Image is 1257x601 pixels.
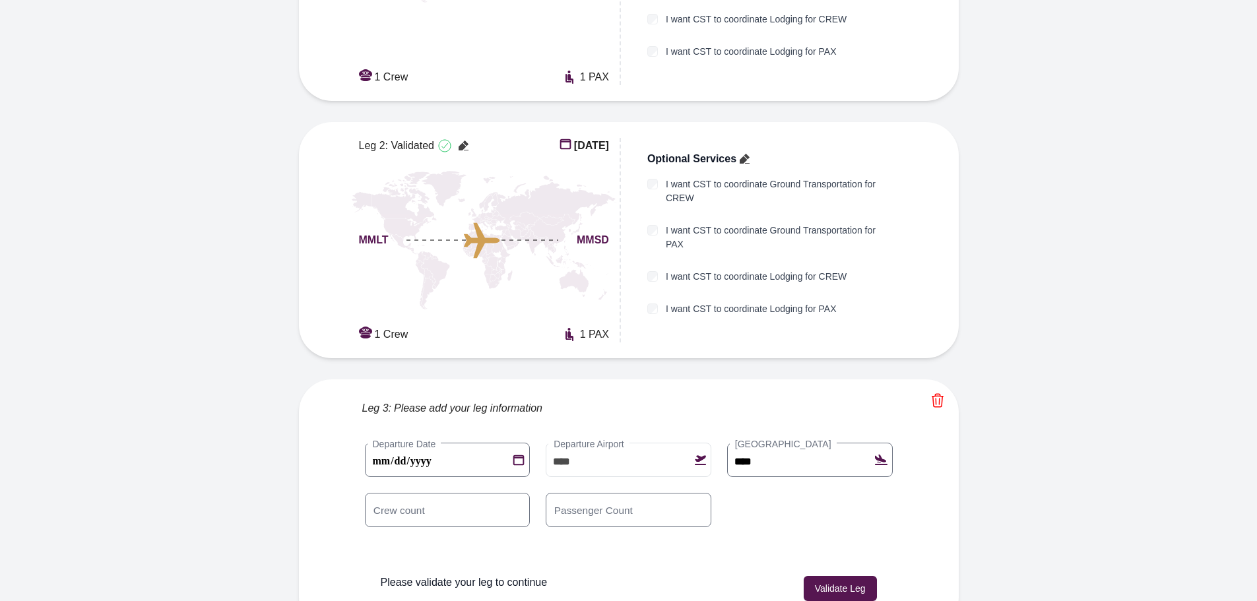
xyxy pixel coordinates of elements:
span: 1 Crew [375,327,408,342]
span: Leg 3: [362,400,391,416]
span: Leg 2: Validated [359,138,434,154]
label: Departure Airport [548,437,629,451]
label: [GEOGRAPHIC_DATA] [730,437,837,451]
span: Please add your leg information [394,400,542,416]
span: MMLT [359,232,389,248]
span: [DATE] [574,138,609,154]
label: Crew count [368,503,430,517]
label: I want CST to coordinate Ground Transportation for PAX [666,224,896,251]
span: 1 PAX [580,69,609,85]
span: 1 Crew [375,69,408,85]
label: Departure Date [368,437,441,451]
label: I want CST to coordinate Lodging for CREW [666,270,847,284]
label: I want CST to coordinate Ground Transportation for CREW [666,177,896,205]
label: Passenger Count [548,503,639,517]
label: I want CST to coordinate Lodging for PAX [666,45,837,59]
span: Optional Services [647,151,736,167]
label: I want CST to coordinate Lodging for CREW [666,13,847,26]
span: 1 PAX [580,327,609,342]
button: Validate Leg [804,576,877,601]
span: MMSD [577,232,609,248]
p: Please validate your leg to continue [381,575,548,590]
label: I want CST to coordinate Lodging for PAX [666,302,837,316]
